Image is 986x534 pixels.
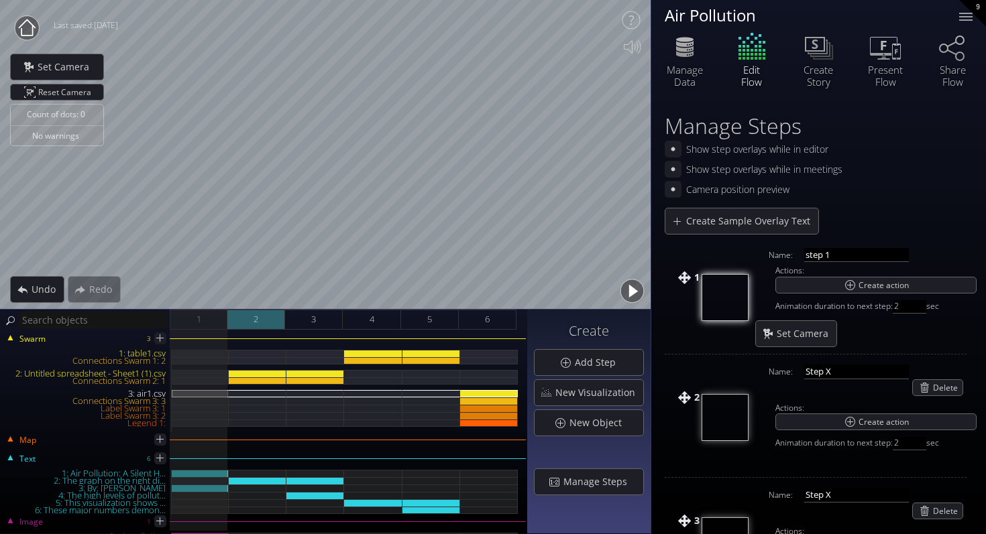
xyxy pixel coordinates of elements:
h2: Manage Steps [665,114,802,137]
span: New Visualization [555,386,643,399]
span: Add Step [574,356,624,369]
div: 2: Untitled spreadsheet - Sheet1 (1).csv [1,370,171,377]
div: 1: Air Pollution: A Silent H... [1,470,171,477]
span: New Object [569,416,630,429]
div: 3: By: [PERSON_NAME] [1,484,171,492]
div: Share Flow [929,64,976,88]
span: 4 [370,311,374,328]
div: 3: air1.csv [1,390,171,397]
div: Manage Data [661,64,708,88]
span: Create action [859,414,914,429]
div: 3 [147,330,151,347]
span: Create action [859,277,914,293]
div: Label Swarm 3: 1 [1,405,171,412]
div: 4: The high levels of pollut... [1,492,171,499]
span: Manage Steps [563,475,635,488]
span: 2 [694,391,700,444]
div: 6: These major numbers demon... [1,507,171,514]
span: 5 [427,311,432,328]
span: Image [19,516,43,528]
div: Create Story [795,64,842,88]
div: Camera position preview [686,181,789,198]
span: Name: [769,250,793,261]
span: 3 [311,311,316,328]
span: Name: [769,366,793,378]
div: 6 [147,450,151,467]
div: Air Pollution [665,7,942,23]
div: 5: This visualization shows ... [1,499,171,507]
span: 6 [485,311,490,328]
div: Connections Swarm 3: 3 [1,397,171,405]
span: 1 [197,311,201,328]
div: Legend 1: [1,419,171,427]
span: Actions: [775,265,977,293]
div: Undo action [10,276,64,303]
div: Connections Swarm 2: 1 [1,377,171,385]
div: 1 [147,513,151,530]
span: Swarm [19,333,46,345]
span: Map [19,434,36,446]
div: Connections Swarm 1: 2 [1,357,171,364]
span: Animation duration to next step: sec [775,437,977,450]
div: Present Flow [862,64,909,88]
span: Reset Camera [38,84,96,100]
span: Name: [769,490,793,501]
span: Text [19,453,36,465]
span: Undo [31,283,64,296]
div: Show step overlays while in editor [686,141,828,157]
span: 1 [694,271,700,324]
span: 2 [254,311,258,328]
div: 2: The graph on the right di... [1,477,171,484]
h3: Create [534,324,644,338]
span: Animation duration to next step: sec [775,300,977,314]
span: Delete [933,380,963,395]
span: Set Camera [776,327,836,340]
div: Show step overlays while in meetings [686,161,842,178]
span: Set Camera [37,60,97,74]
div: Label Swarm 3: 2 [1,412,171,419]
span: Delete [933,503,963,519]
div: 1: table1.csv [1,350,171,357]
span: Actions: [775,403,977,431]
input: Search objects [19,312,168,328]
span: Create Sample Overlay Text [686,214,818,228]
